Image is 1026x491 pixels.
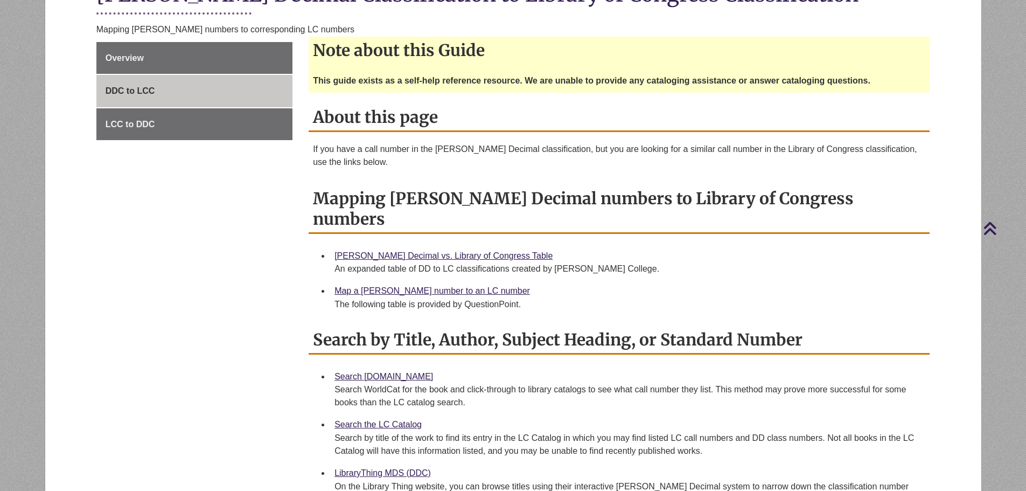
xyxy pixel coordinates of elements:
a: Map a [PERSON_NAME] number to an LC number [334,286,530,295]
a: DDC to LCC [96,75,292,107]
div: Search WorldCat for the book and click-through to library catalogs to see what call number they l... [334,383,921,409]
a: LCC to DDC [96,108,292,141]
h2: Mapping [PERSON_NAME] Decimal numbers to Library of Congress numbers [309,185,930,234]
p: If you have a call number in the [PERSON_NAME] Decimal classification, but you are looking for a ... [313,143,925,169]
div: An expanded table of DD to LC classifications created by [PERSON_NAME] College. [334,262,921,275]
a: LibraryThing MDS (DDC) [334,468,431,478]
div: Guide Page Menu [96,42,292,141]
a: Search [DOMAIN_NAME] [334,372,433,381]
span: Mapping [PERSON_NAME] numbers to corresponding LC numbers [96,25,354,34]
a: Back to Top [983,221,1023,236]
a: [PERSON_NAME] Decimal vs. Library of Congress Table [334,251,553,260]
span: LCC to DDC [106,120,155,129]
div: The following table is provided by QuestionPoint. [334,298,921,311]
span: DDC to LCC [106,86,155,95]
span: Overview [106,53,144,63]
h2: Search by Title, Author, Subject Heading, or Standard Number [309,326,930,355]
h2: Note about this Guide [309,37,930,64]
div: Search by title of the work to find its entry in the LC Catalog in which you may find listed LC c... [334,432,921,458]
a: Search the LC Catalog [334,420,422,429]
strong: This guide exists as a self-help reference resource. We are unable to provide any cataloging assi... [313,76,870,85]
h2: About this page [309,103,930,132]
a: Overview [96,42,292,74]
